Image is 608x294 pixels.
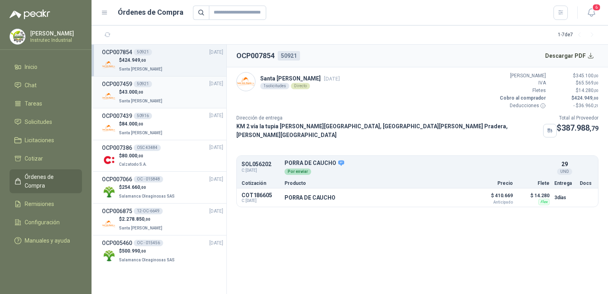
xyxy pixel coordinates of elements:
[122,153,143,159] span: 80.000
[25,154,43,163] span: Cotizar
[551,87,598,94] p: $
[102,185,116,199] img: Company Logo
[134,81,152,87] div: 50921
[119,162,147,167] span: Calzatodo S.A.
[102,175,132,184] h3: OCP007066
[25,172,74,190] span: Órdenes de Compra
[209,208,223,215] span: [DATE]
[137,122,143,126] span: ,00
[541,48,599,64] button: Descargar PDF
[102,112,132,120] h3: OCP007439
[574,95,598,101] span: 424.949
[122,57,146,63] span: 424.949
[236,114,557,122] p: Dirección de entrega
[551,79,598,87] p: $
[137,154,143,158] span: ,00
[140,185,146,190] span: ,00
[209,112,223,120] span: [DATE]
[25,136,54,145] span: Licitaciones
[122,121,143,127] span: 84.000
[102,48,223,73] a: OCP00785450921[DATE] Company Logo$424.949,00Santa [PERSON_NAME]
[119,226,162,230] span: Santa [PERSON_NAME]
[10,78,82,93] a: Chat
[473,191,513,204] p: $ 410.669
[561,160,568,169] p: 29
[119,216,164,223] p: $
[140,249,146,253] span: ,00
[209,144,223,151] span: [DATE]
[584,6,598,20] button: 6
[30,31,80,36] p: [PERSON_NAME]
[137,90,143,94] span: ,00
[25,236,70,245] span: Manuales y ayuda
[122,184,146,190] span: 254.660
[590,125,598,132] span: ,79
[10,169,82,193] a: Órdenes de Compra
[134,208,163,214] div: 12-OC-6649
[119,88,164,96] p: $
[102,153,116,167] img: Company Logo
[119,194,175,198] span: Salamanca Oleaginosas SAS
[285,181,468,186] p: Producto
[473,181,513,186] p: Precio
[122,248,146,254] span: 500.990
[140,58,146,63] span: ,00
[551,102,598,110] p: - $
[102,80,132,88] h3: OCP007459
[134,113,152,119] div: 50916
[594,88,598,93] span: ,00
[278,51,300,61] div: 50921
[551,72,598,80] p: $
[498,102,546,110] p: Deducciones
[561,123,598,133] span: 387.988
[10,59,82,74] a: Inicio
[594,104,598,108] span: ,21
[557,122,598,134] p: $
[25,218,60,227] span: Configuración
[579,103,598,108] span: 36.960
[237,73,255,91] img: Company Logo
[498,79,546,87] p: IVA
[10,151,82,166] a: Cotizar
[30,38,80,43] p: Instrutec Industrial
[260,74,340,83] p: Santa [PERSON_NAME]
[554,181,575,186] p: Entrega
[242,181,280,186] p: Cotización
[557,169,572,175] div: UND
[102,249,116,263] img: Company Logo
[10,133,82,148] a: Licitaciones
[102,239,223,264] a: OCP005460OC - 015456[DATE] Company Logo$500.990,00Salamanca Oleaginosas SAS
[242,198,280,203] span: C: [DATE]
[498,87,546,94] p: Fletes
[498,94,546,102] p: Cobro al comprador
[209,176,223,183] span: [DATE]
[10,96,82,111] a: Tareas
[579,80,598,86] span: 65.569
[118,7,183,18] h1: Órdenes de Compra
[291,83,310,89] div: Directo
[119,184,176,191] p: $
[144,217,150,221] span: ,00
[285,169,311,175] div: Por enviar
[102,58,116,72] img: Company Logo
[592,4,601,11] span: 6
[285,160,550,167] p: PORRA DE CAUCHO
[25,200,54,208] span: Remisiones
[102,175,223,200] a: OCP007066OC - 015848[DATE] Company Logo$254.660,00Salamanca Oleaginosas SAS
[558,29,598,41] div: 1 - 7 de 7
[285,194,335,201] p: PORRA DE CAUCHO
[557,114,598,122] p: Total al Proveedor
[236,122,540,139] p: KM 2 vía la tupia [PERSON_NAME][GEOGRAPHIC_DATA], [GEOGRAPHIC_DATA][PERSON_NAME] Pradera , [PERSO...
[119,57,164,64] p: $
[102,80,223,105] a: OCP00745950921[DATE] Company Logo$43.000,00Santa [PERSON_NAME]
[10,29,25,44] img: Company Logo
[538,199,550,205] div: Flex
[579,88,598,93] span: 14.280
[10,114,82,129] a: Solicitudes
[134,176,163,182] div: OC - 015848
[10,196,82,212] a: Remisiones
[25,81,37,90] span: Chat
[25,63,37,71] span: Inicio
[209,49,223,56] span: [DATE]
[122,89,143,95] span: 43.000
